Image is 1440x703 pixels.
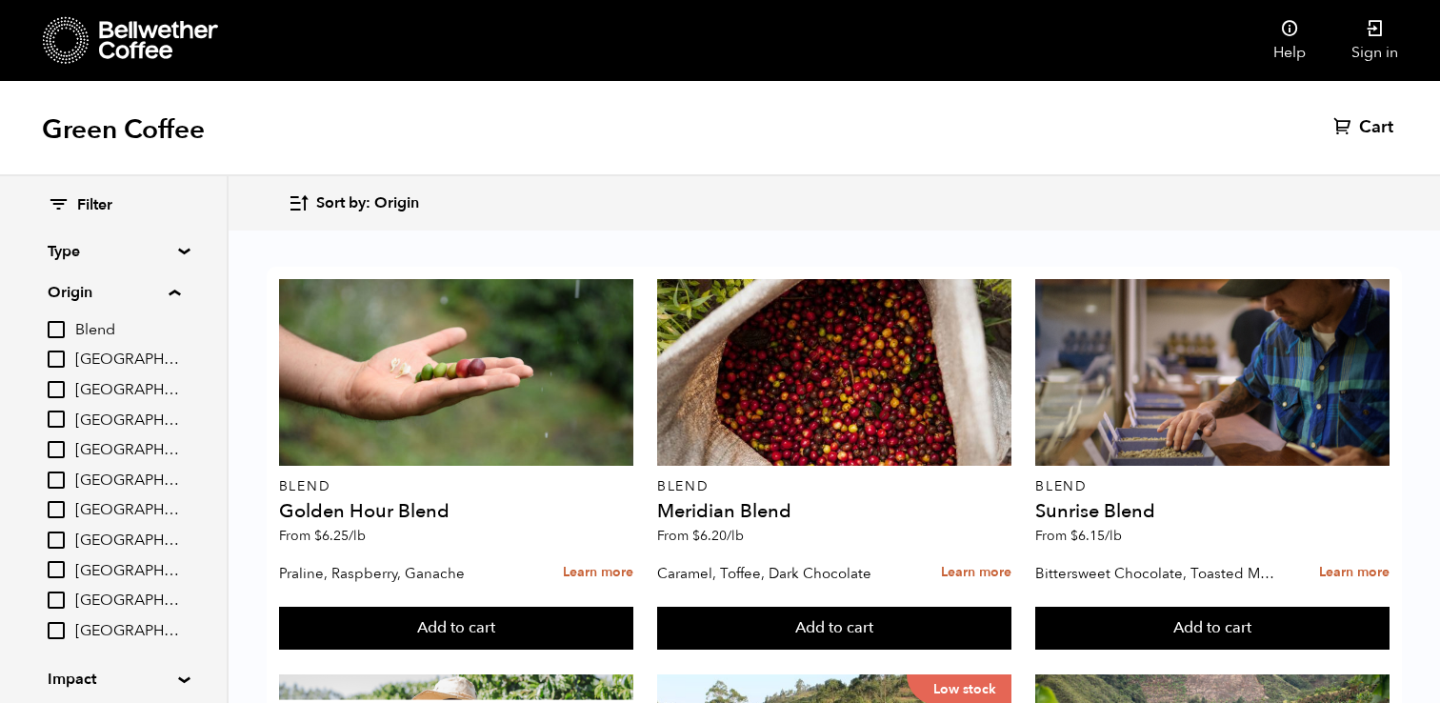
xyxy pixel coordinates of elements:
[727,527,744,545] span: /lb
[349,527,366,545] span: /lb
[1105,527,1122,545] span: /lb
[75,320,180,341] span: Blend
[1070,527,1078,545] span: $
[77,195,112,216] span: Filter
[75,591,180,612] span: [GEOGRAPHIC_DATA]
[1035,527,1122,545] span: From
[75,380,180,401] span: [GEOGRAPHIC_DATA]
[657,502,1011,521] h4: Meridian Blend
[48,501,65,518] input: [GEOGRAPHIC_DATA]
[48,668,179,691] summary: Impact
[48,441,65,458] input: [GEOGRAPHIC_DATA]
[279,527,366,545] span: From
[75,500,180,521] span: [GEOGRAPHIC_DATA]
[314,527,322,545] span: $
[314,527,366,545] bdi: 6.25
[692,527,700,545] span: $
[279,480,633,493] p: Blend
[48,561,65,578] input: [GEOGRAPHIC_DATA]
[75,561,180,582] span: [GEOGRAPHIC_DATA]
[1035,502,1390,521] h4: Sunrise Blend
[48,240,179,263] summary: Type
[692,527,744,545] bdi: 6.20
[75,411,180,432] span: [GEOGRAPHIC_DATA]
[279,559,520,588] p: Praline, Raspberry, Ganache
[1035,607,1390,651] button: Add to cart
[316,193,419,214] span: Sort by: Origin
[279,502,633,521] h4: Golden Hour Blend
[1035,559,1276,588] p: Bittersweet Chocolate, Toasted Marshmallow, Candied Orange, Praline
[657,527,744,545] span: From
[42,112,205,147] h1: Green Coffee
[75,440,180,461] span: [GEOGRAPHIC_DATA]
[48,622,65,639] input: [GEOGRAPHIC_DATA]
[1333,116,1398,139] a: Cart
[657,559,898,588] p: Caramel, Toffee, Dark Chocolate
[1035,480,1390,493] p: Blend
[48,381,65,398] input: [GEOGRAPHIC_DATA]
[75,471,180,492] span: [GEOGRAPHIC_DATA]
[1319,552,1390,593] a: Learn more
[1070,527,1122,545] bdi: 6.15
[279,607,633,651] button: Add to cart
[75,621,180,642] span: [GEOGRAPHIC_DATA]
[48,472,65,489] input: [GEOGRAPHIC_DATA]
[563,552,633,593] a: Learn more
[48,351,65,368] input: [GEOGRAPHIC_DATA]
[48,321,65,338] input: Blend
[48,411,65,428] input: [GEOGRAPHIC_DATA]
[75,531,180,552] span: [GEOGRAPHIC_DATA]
[657,607,1011,651] button: Add to cart
[657,480,1011,493] p: Blend
[48,281,180,304] summary: Origin
[48,532,65,549] input: [GEOGRAPHIC_DATA]
[48,592,65,609] input: [GEOGRAPHIC_DATA]
[288,181,419,226] button: Sort by: Origin
[1359,116,1393,139] span: Cart
[75,350,180,371] span: [GEOGRAPHIC_DATA]
[941,552,1011,593] a: Learn more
